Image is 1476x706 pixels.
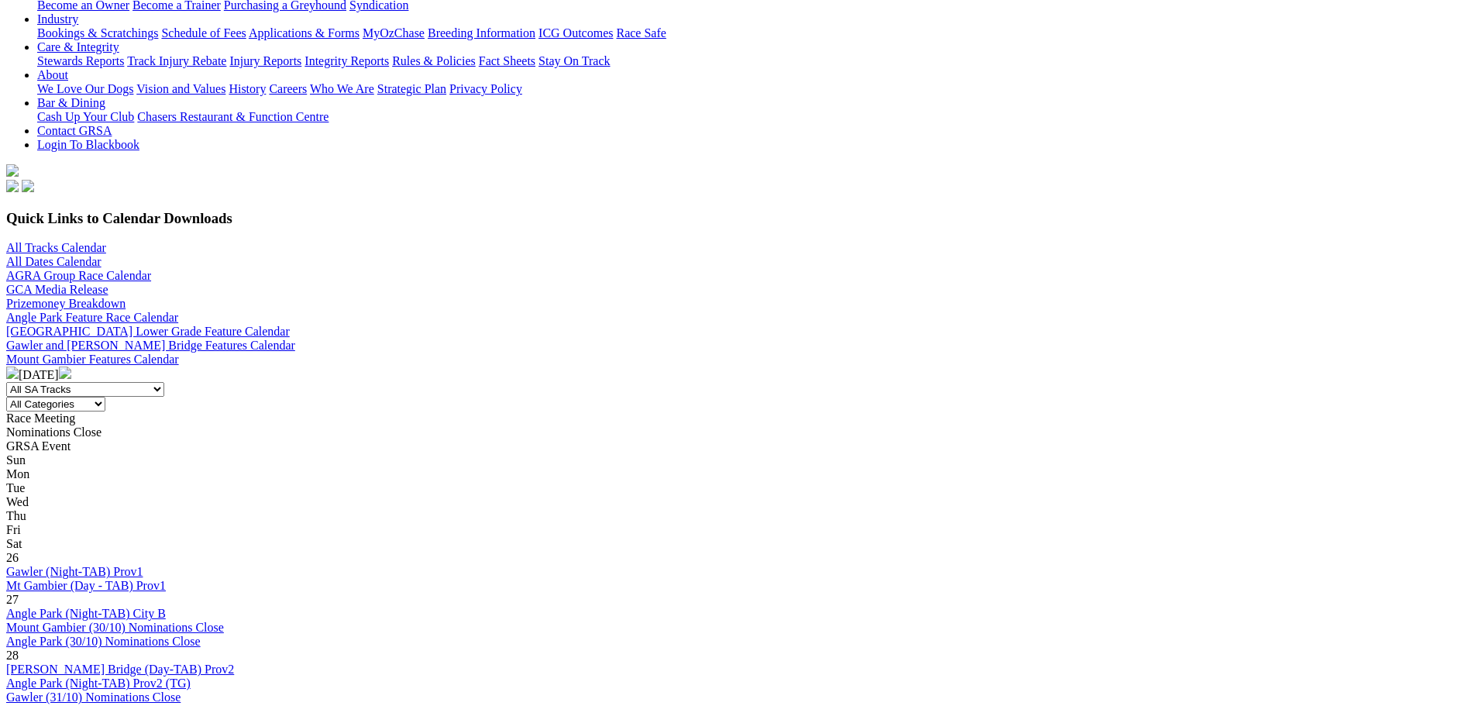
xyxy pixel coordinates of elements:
[6,367,1470,382] div: [DATE]
[538,26,613,40] a: ICG Outcomes
[6,523,1470,537] div: Fri
[6,269,151,282] a: AGRA Group Race Calendar
[310,82,374,95] a: Who We Are
[6,164,19,177] img: logo-grsa-white.png
[6,453,1470,467] div: Sun
[37,110,134,123] a: Cash Up Your Club
[6,180,19,192] img: facebook.svg
[428,26,535,40] a: Breeding Information
[6,367,19,379] img: chevron-left-pager-white.svg
[479,54,535,67] a: Fact Sheets
[304,54,389,67] a: Integrity Reports
[6,353,179,366] a: Mount Gambier Features Calendar
[6,339,295,352] a: Gawler and [PERSON_NAME] Bridge Features Calendar
[6,635,201,648] a: Angle Park (30/10) Nominations Close
[37,110,1470,124] div: Bar & Dining
[161,26,246,40] a: Schedule of Fees
[449,82,522,95] a: Privacy Policy
[127,54,226,67] a: Track Injury Rebate
[6,467,1470,481] div: Mon
[37,12,78,26] a: Industry
[6,297,126,310] a: Prizemoney Breakdown
[37,68,68,81] a: About
[377,82,446,95] a: Strategic Plan
[6,649,19,662] span: 28
[269,82,307,95] a: Careers
[6,283,108,296] a: GCA Media Release
[249,26,360,40] a: Applications & Forms
[6,677,191,690] a: Angle Park (Night-TAB) Prov2 (TG)
[37,54,1470,68] div: Care & Integrity
[6,551,19,564] span: 26
[6,579,166,592] a: Mt Gambier (Day - TAB) Prov1
[229,54,301,67] a: Injury Reports
[37,138,139,151] a: Login To Blackbook
[136,82,225,95] a: Vision and Values
[37,40,119,53] a: Care & Integrity
[538,54,610,67] a: Stay On Track
[6,495,1470,509] div: Wed
[37,82,1470,96] div: About
[37,82,133,95] a: We Love Our Dogs
[6,241,106,254] a: All Tracks Calendar
[6,691,181,704] a: Gawler (31/10) Nominations Close
[37,96,105,109] a: Bar & Dining
[6,210,1470,227] h3: Quick Links to Calendar Downloads
[37,54,124,67] a: Stewards Reports
[363,26,425,40] a: MyOzChase
[37,26,1470,40] div: Industry
[6,255,101,268] a: All Dates Calendar
[137,110,329,123] a: Chasers Restaurant & Function Centre
[392,54,476,67] a: Rules & Policies
[229,82,266,95] a: History
[6,607,166,620] a: Angle Park (Night-TAB) City B
[6,509,1470,523] div: Thu
[59,367,71,379] img: chevron-right-pager-white.svg
[6,537,1470,551] div: Sat
[6,621,224,634] a: Mount Gambier (30/10) Nominations Close
[6,481,1470,495] div: Tue
[6,565,143,578] a: Gawler (Night-TAB) Prov1
[22,180,34,192] img: twitter.svg
[6,311,178,324] a: Angle Park Feature Race Calendar
[6,425,1470,439] div: Nominations Close
[6,663,234,676] a: [PERSON_NAME] Bridge (Day-TAB) Prov2
[616,26,666,40] a: Race Safe
[6,412,1470,425] div: Race Meeting
[6,593,19,606] span: 27
[6,325,290,338] a: [GEOGRAPHIC_DATA] Lower Grade Feature Calendar
[6,439,1470,453] div: GRSA Event
[37,124,112,137] a: Contact GRSA
[37,26,158,40] a: Bookings & Scratchings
